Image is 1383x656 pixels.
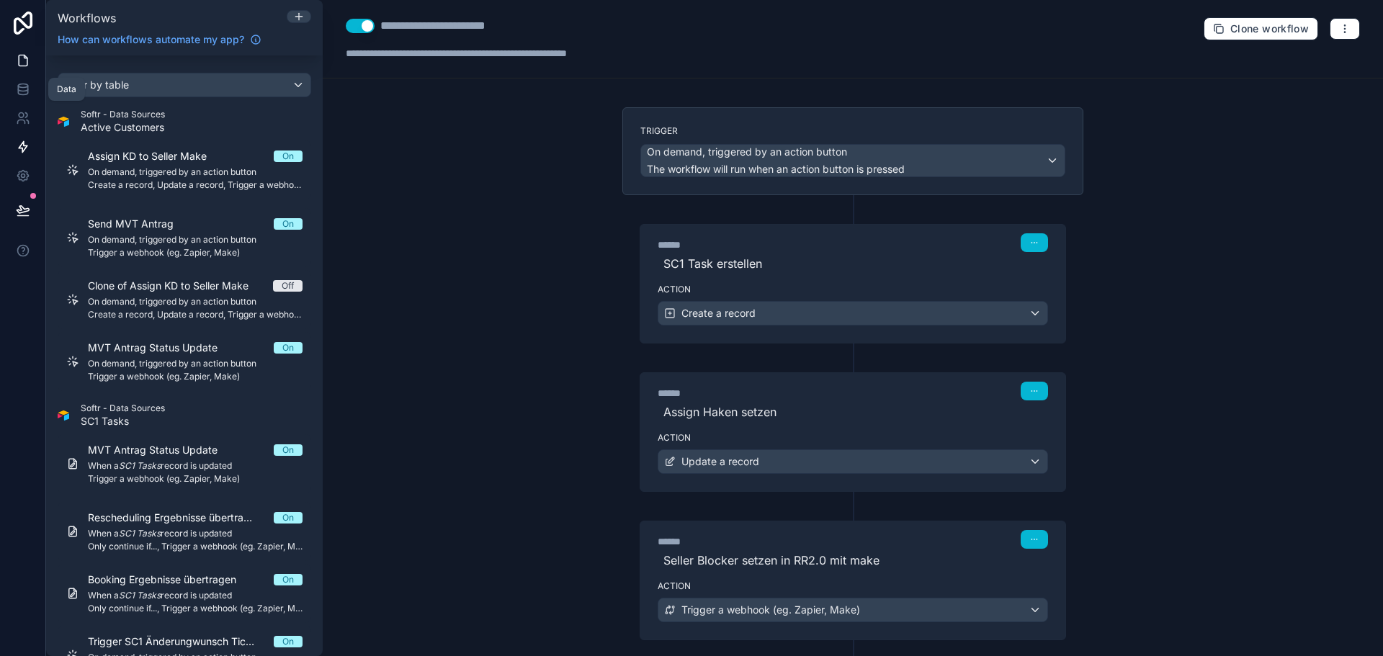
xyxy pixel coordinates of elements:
button: Trigger a webhook (eg. Zapier, Make) [658,598,1048,622]
span: Update a record [681,454,759,469]
button: On demand, triggered by an action buttonThe workflow will run when an action button is pressed [640,144,1065,177]
button: Update a record [658,449,1048,474]
a: How can workflows automate my app? [52,32,267,47]
span: On demand, triggered by an action button [647,145,847,159]
span: Assign Haken setzen [658,403,1048,421]
div: Data [57,84,76,95]
span: SC1 Task erstellen [658,255,1048,272]
span: Seller Blocker setzen in RR2.0 mit make [658,552,1048,569]
label: Action [658,284,1048,295]
span: Create a record [681,306,756,320]
button: Create a record [658,301,1048,325]
label: Action [658,432,1048,444]
span: Clone workflow [1230,22,1309,35]
label: Trigger [640,125,1065,137]
span: The workflow will run when an action button is pressed [647,163,905,175]
span: Workflows [58,11,116,25]
span: How can workflows automate my app? [58,32,244,47]
button: Clone workflow [1204,17,1318,40]
span: Trigger a webhook (eg. Zapier, Make) [681,603,860,617]
label: Action [658,580,1048,592]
